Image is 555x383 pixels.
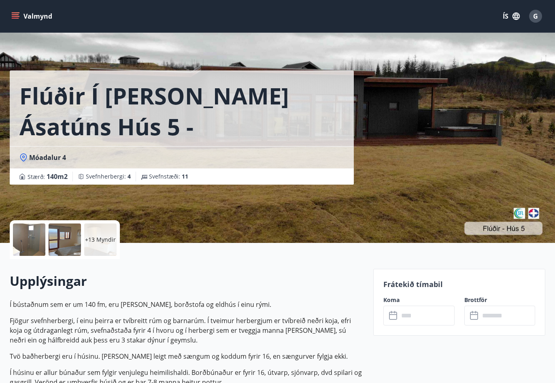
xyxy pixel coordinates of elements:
[10,316,364,345] p: Fjögur svefnherbergi, í einu þeirra er tvíbreitt rúm og barnarúm. Í tveimur herbergjum er tvíbrei...
[464,296,536,304] label: Brottför
[85,236,116,244] p: +13 Myndir
[383,296,455,304] label: Koma
[47,172,68,181] span: 140 m2
[86,172,131,181] span: Svefnherbergi :
[19,80,344,142] h1: Flúðir í [PERSON_NAME] Ásatúns hús 5 - [GEOGRAPHIC_DATA] 4
[28,172,68,181] span: Stærð :
[10,9,55,23] button: menu
[498,9,524,23] button: ÍS
[526,6,545,26] button: G
[383,279,535,289] p: Frátekið tímabil
[10,300,364,309] p: Í bústaðnum sem er um 140 fm, eru [PERSON_NAME], borðstofa og eldhús í einu rými.
[128,172,131,180] span: 4
[10,351,364,361] p: Tvö baðherbergi eru í húsinu. [PERSON_NAME] leigt með sængum og koddum fyrir 16, en sængurver fyl...
[10,272,364,290] h2: Upplýsingar
[29,153,66,162] span: Móadalur 4
[149,172,188,181] span: Svefnstæði :
[533,12,538,21] span: G
[182,172,188,180] span: 11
